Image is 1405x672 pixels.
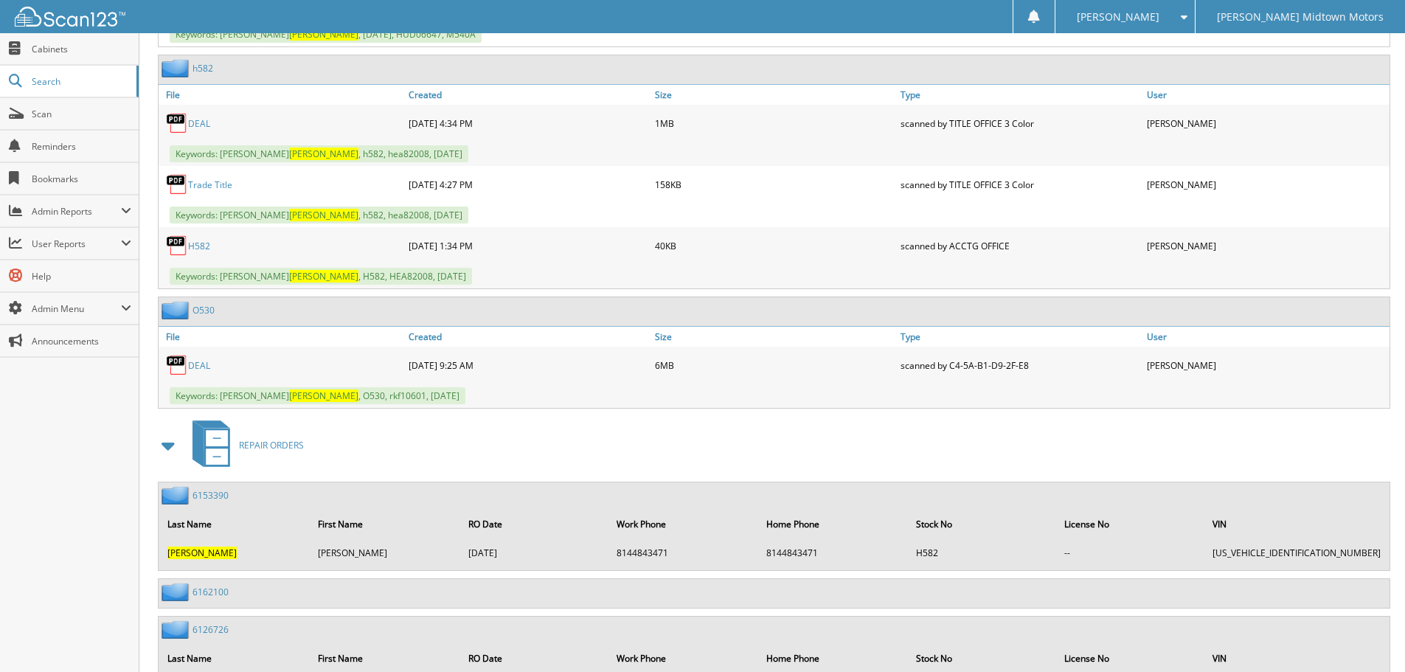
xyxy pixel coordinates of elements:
[170,268,472,285] span: Keywords: [PERSON_NAME] , H582, HEA82008, [DATE]
[166,112,188,134] img: PDF.png
[897,350,1143,380] div: scanned by C4-5A-B1-D9-2F-E8
[188,117,210,130] a: DEAL
[405,108,651,138] div: [DATE] 4:34 PM
[32,335,131,347] span: Announcements
[1143,350,1390,380] div: [PERSON_NAME]
[759,509,907,539] th: Home Phone
[289,389,358,402] span: [PERSON_NAME]
[609,541,757,565] td: 8144843471
[184,416,304,474] a: REPAIR ORDERS
[160,509,309,539] th: Last Name
[32,205,121,218] span: Admin Reports
[405,231,651,260] div: [DATE] 1:34 PM
[651,350,898,380] div: 6MB
[405,327,651,347] a: Created
[32,43,131,55] span: Cabinets
[897,170,1143,199] div: scanned by TITLE OFFICE 3 Color
[1077,13,1159,21] span: [PERSON_NAME]
[1205,541,1388,565] td: [US_VEHICLE_IDENTIFICATION_NUMBER]
[170,26,482,43] span: Keywords: [PERSON_NAME] , [DATE], HUD06647, M540A
[1217,13,1384,21] span: [PERSON_NAME] Midtown Motors
[405,170,651,199] div: [DATE] 4:27 PM
[405,85,651,105] a: Created
[167,547,237,559] span: [PERSON_NAME]
[188,179,232,191] a: Trade Title
[32,173,131,185] span: Bookmarks
[1143,108,1390,138] div: [PERSON_NAME]
[1057,509,1204,539] th: License No
[289,209,358,221] span: [PERSON_NAME]
[909,509,1055,539] th: Stock No
[239,439,304,451] span: REPAIR ORDERS
[1143,231,1390,260] div: [PERSON_NAME]
[159,327,405,347] a: File
[32,140,131,153] span: Reminders
[166,235,188,257] img: PDF.png
[166,354,188,376] img: PDF.png
[651,327,898,347] a: Size
[188,240,210,252] a: H582
[897,85,1143,105] a: Type
[1143,327,1390,347] a: User
[1057,541,1204,565] td: --
[461,541,608,565] td: [DATE]
[192,623,229,636] a: 6126726
[289,28,358,41] span: [PERSON_NAME]
[162,620,192,639] img: folder2.png
[897,327,1143,347] a: Type
[32,75,129,88] span: Search
[170,207,468,224] span: Keywords: [PERSON_NAME] , h582, hea82008, [DATE]
[651,231,898,260] div: 40KB
[461,509,608,539] th: RO Date
[32,270,131,283] span: Help
[1143,170,1390,199] div: [PERSON_NAME]
[311,541,459,565] td: [PERSON_NAME]
[170,145,468,162] span: Keywords: [PERSON_NAME] , h582, hea82008, [DATE]
[162,301,192,319] img: folder2.png
[32,302,121,315] span: Admin Menu
[162,486,192,505] img: folder2.png
[192,586,229,598] a: 6162100
[897,108,1143,138] div: scanned by TITLE OFFICE 3 Color
[159,85,405,105] a: File
[32,238,121,250] span: User Reports
[651,85,898,105] a: Size
[609,509,757,539] th: Work Phone
[170,387,465,404] span: Keywords: [PERSON_NAME] , O530, rkf10601, [DATE]
[289,270,358,283] span: [PERSON_NAME]
[759,541,907,565] td: 8144843471
[1143,85,1390,105] a: User
[311,509,459,539] th: First Name
[32,108,131,120] span: Scan
[651,170,898,199] div: 158KB
[192,62,213,75] a: h582
[289,148,358,160] span: [PERSON_NAME]
[1205,509,1388,539] th: VIN
[897,231,1143,260] div: scanned by ACCTG OFFICE
[651,108,898,138] div: 1MB
[1331,601,1405,672] iframe: Chat Widget
[192,304,215,316] a: O530
[909,541,1055,565] td: H582
[192,489,229,502] a: 6153390
[162,583,192,601] img: folder2.png
[405,350,651,380] div: [DATE] 9:25 AM
[188,359,210,372] a: DEAL
[166,173,188,195] img: PDF.png
[162,59,192,77] img: folder2.png
[15,7,125,27] img: scan123-logo-white.svg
